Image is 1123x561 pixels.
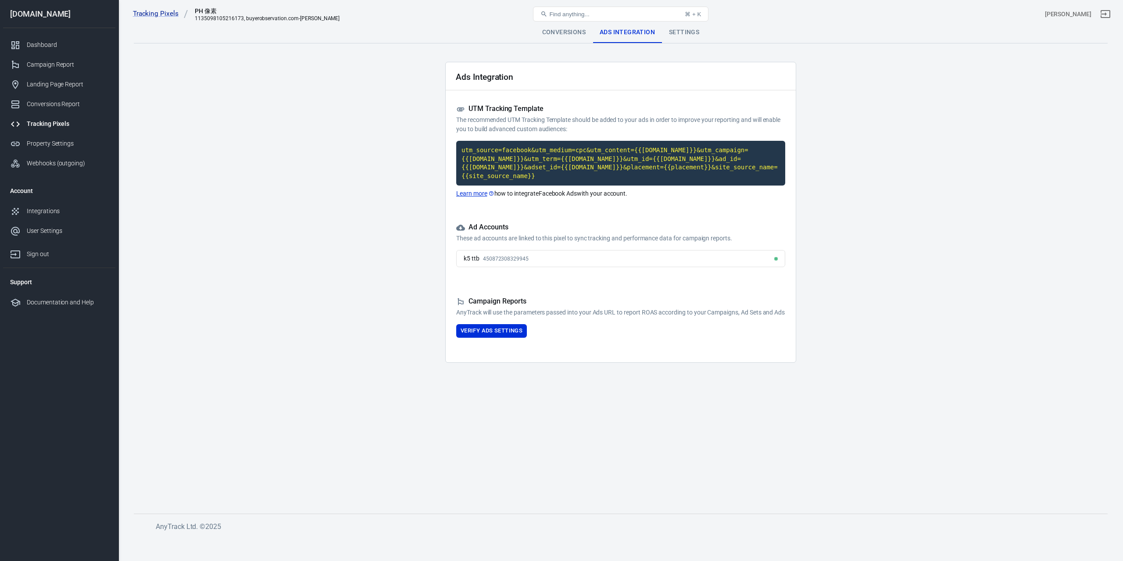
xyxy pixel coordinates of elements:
div: Landing Page Report [27,80,108,89]
div: [DOMAIN_NAME] [3,10,115,18]
span: Find anything... [549,11,589,18]
div: Conversions [535,22,593,43]
a: Sign out [3,241,115,264]
a: Campaign Report [3,55,115,75]
div: Settings [662,22,706,43]
a: Learn more [456,189,494,198]
a: Tracking Pixels [3,114,115,134]
div: Ads Integration [593,22,662,43]
h6: AnyTrack Ltd. © 2025 [156,521,814,532]
div: Documentation and Help [27,298,108,307]
div: k5 ttb [464,254,479,263]
div: Sign out [27,250,108,259]
h5: Campaign Reports [456,297,785,306]
p: AnyTrack will use the parameters passed into your Ads URL to report ROAS according to your Campai... [456,308,785,317]
h5: UTM Tracking Template [456,104,785,114]
div: User Settings [27,226,108,236]
div: Webhooks (outgoing) [27,159,108,168]
div: PH 像素 [195,7,283,15]
div: Account id: I2Uq4N7g [1045,10,1091,19]
h5: Ad Accounts [456,223,785,232]
li: Support [3,272,115,293]
button: Find anything...⌘ + K [533,7,708,21]
div: Property Settings [27,139,108,148]
p: These ad accounts are linked to this pixel to sync tracking and performance data for campaign rep... [456,234,785,243]
li: Account [3,180,115,201]
div: ⌘ + K [685,11,701,18]
a: Property Settings [3,134,115,154]
a: Webhooks (outgoing) [3,154,115,173]
a: User Settings [3,221,115,241]
a: Landing Page Report [3,75,115,94]
a: Conversions Report [3,94,115,114]
a: Integrations [3,201,115,221]
button: Verify Ads Settings [456,324,527,338]
a: Dashboard [3,35,115,55]
a: Tracking Pixels [133,9,188,18]
a: Sign out [1095,4,1116,25]
p: The recommended UTM Tracking Template should be added to your ads in order to improve your report... [456,115,785,134]
div: Dashboard [27,40,108,50]
div: Conversions Report [27,100,108,109]
div: Tracking Pixels [27,119,108,129]
span: 450872308329945 [483,256,529,262]
h2: Ads Integration [456,72,513,82]
div: Campaign Report [27,60,108,69]
div: Integrations [27,207,108,216]
code: Click to copy [456,141,785,186]
p: how to integrate Facebook Ads with your account. [456,189,785,198]
div: 1135098105216173, buyerobservation.com-唐献文 [195,15,340,21]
